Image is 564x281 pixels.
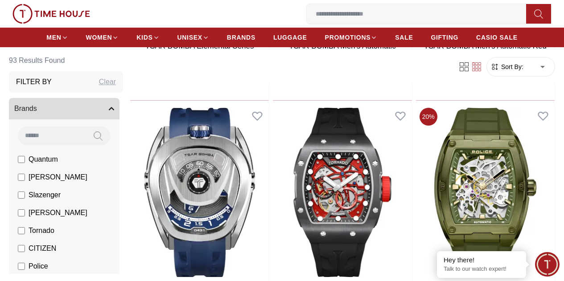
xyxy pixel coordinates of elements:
[18,263,25,270] input: Police
[476,29,518,45] a: CASIO SALE
[273,33,307,42] span: LUGGAGE
[29,208,87,218] span: [PERSON_NAME]
[29,261,48,272] span: Police
[177,33,202,42] span: UNISEX
[420,108,437,126] span: 20 %
[9,98,119,119] button: Brands
[18,156,25,163] input: Quantum
[18,245,25,252] input: CITIZEN
[499,62,523,71] span: Sort By:
[18,227,25,234] input: Tornado
[12,4,90,24] img: ...
[431,33,458,42] span: GIFTING
[227,29,255,45] a: BRANDS
[490,62,523,71] button: Sort By:
[273,104,412,281] img: TORNADO Autonova Men's Automatic Red Dial Watch - T24302-XSBB
[130,104,269,281] img: TSAR BOMBA Men's Automatic Blue Dial Watch - TB8213A-03 SET
[46,33,61,42] span: MEN
[476,33,518,42] span: CASIO SALE
[136,33,152,42] span: KIDS
[273,29,307,45] a: LUGGAGE
[325,33,371,42] span: PROMOTIONS
[29,190,61,200] span: Slazenger
[86,29,119,45] a: WOMEN
[177,29,209,45] a: UNISEX
[325,29,378,45] a: PROMOTIONS
[46,29,68,45] a: MEN
[99,77,116,87] div: Clear
[14,103,37,114] span: Brands
[18,174,25,181] input: [PERSON_NAME]
[431,29,458,45] a: GIFTING
[535,252,560,277] div: Chat Widget
[9,50,123,71] h6: 93 Results Found
[29,172,87,183] span: [PERSON_NAME]
[86,33,112,42] span: WOMEN
[395,33,413,42] span: SALE
[18,191,25,199] input: Slazenger
[416,104,555,281] img: POLICE Men's Automatic Silver Dial Watch - PEWJR0005906
[395,29,413,45] a: SALE
[136,29,159,45] a: KIDS
[227,33,255,42] span: BRANDS
[16,77,52,87] h3: Filter By
[444,265,519,273] p: Talk to our watch expert!
[18,209,25,216] input: [PERSON_NAME]
[444,256,519,265] div: Hey there!
[29,154,58,165] span: Quantum
[29,225,54,236] span: Tornado
[29,243,56,254] span: CITIZEN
